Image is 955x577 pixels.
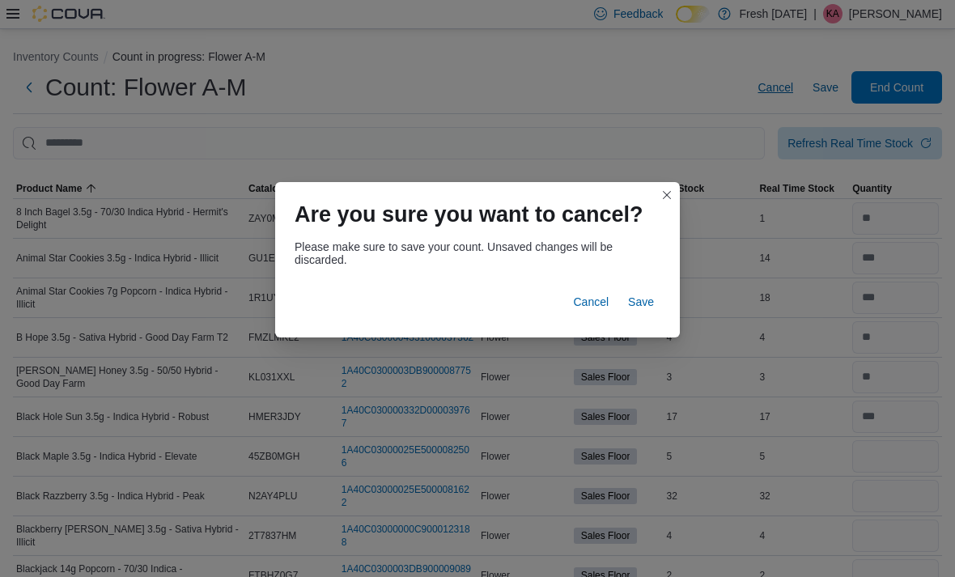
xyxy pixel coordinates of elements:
[657,185,677,205] button: Closes this modal window
[573,294,609,310] span: Cancel
[295,202,643,227] h1: Are you sure you want to cancel?
[622,286,660,318] button: Save
[628,294,654,310] span: Save
[567,286,615,318] button: Cancel
[295,240,660,266] div: Please make sure to save your count. Unsaved changes will be discarded.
